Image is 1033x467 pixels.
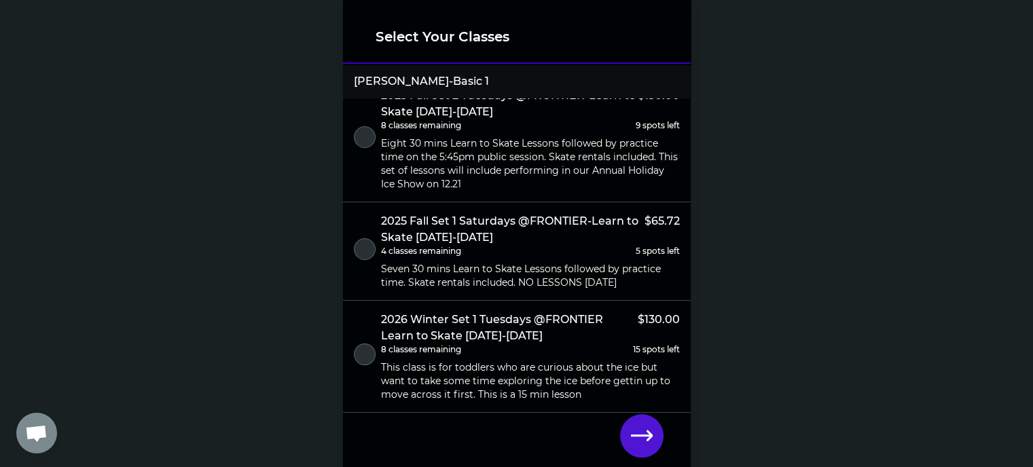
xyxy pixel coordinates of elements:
[636,246,680,257] p: 5 spots left
[381,344,461,355] p: 8 classes remaining
[381,213,645,246] p: 2025 Fall Set 1 Saturdays @FRONTIER-Learn to Skate [DATE]-[DATE]
[376,27,658,46] h1: Select Your Classes
[638,88,680,120] p: $130.00
[381,246,461,257] p: 4 classes remaining
[638,312,680,344] p: $130.00
[381,136,680,191] p: Eight 30 mins Learn to Skate Lessons followed by practice time on the 5:45pm public session. Skat...
[633,344,680,355] p: 15 spots left
[381,360,680,401] p: This class is for toddlers who are curious about the ice but want to take some time exploring the...
[16,413,57,453] div: Open chat
[381,262,680,289] p: Seven 30 mins Learn to Skate Lessons followed by practice time. Skate rentals included. NO LESSON...
[354,126,376,148] button: select class
[645,213,680,246] p: $65.72
[381,88,638,120] p: 2025 Fall Set 2 Tuesdays @FRONTIER-Learn to Skate [DATE]-[DATE]
[381,120,461,131] p: 8 classes remaining
[343,65,691,98] div: [PERSON_NAME] - Basic 1
[381,312,638,344] p: 2026 Winter Set 1 Tuesdays @FRONTIER Learn to Skate [DATE]-[DATE]
[636,120,680,131] p: 9 spots left
[354,343,376,365] button: select class
[354,238,376,260] button: select class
